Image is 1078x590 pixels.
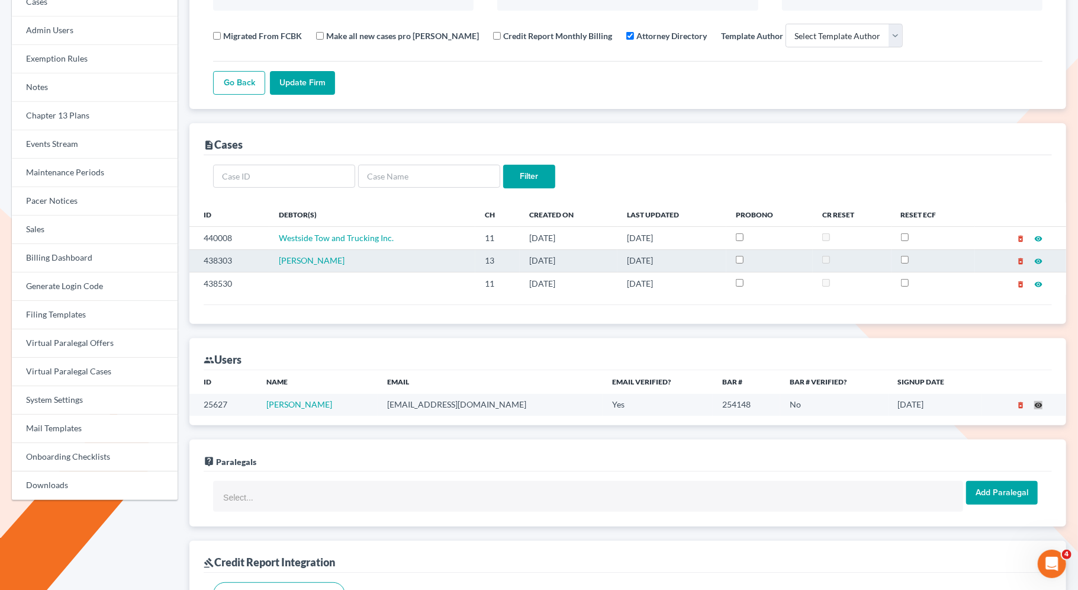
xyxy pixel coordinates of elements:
[713,394,780,416] td: 254148
[475,203,520,226] th: Ch
[889,370,982,394] th: Signup Date
[12,73,178,102] a: Notes
[378,370,603,394] th: Email
[1016,255,1025,265] a: delete_forever
[12,443,178,472] a: Onboarding Checklists
[213,165,355,188] input: Case ID
[617,249,727,272] td: [DATE]
[503,30,612,42] label: Credit Report Monthly Billing
[279,233,394,243] a: Westside Tow and Trucking Inc.
[270,71,335,95] input: Update Firm
[12,17,178,45] a: Admin Users
[12,130,178,159] a: Events Stream
[966,481,1038,505] input: Add Paralegal
[12,244,178,272] a: Billing Dashboard
[889,394,982,416] td: [DATE]
[520,272,617,295] td: [DATE]
[189,249,269,272] td: 438303
[1016,278,1025,288] a: delete_forever
[617,203,727,226] th: Last Updated
[257,370,378,394] th: Name
[12,102,178,130] a: Chapter 13 Plans
[358,165,500,188] input: Case Name
[223,30,302,42] label: Migrated From FCBK
[1038,550,1066,578] iframe: Intercom live chat
[12,45,178,73] a: Exemption Rules
[726,203,813,226] th: ProBono
[1016,257,1025,265] i: delete_forever
[204,555,335,569] div: Credit Report Integration
[204,355,214,365] i: group
[520,249,617,272] td: [DATE]
[892,203,975,226] th: Reset ECF
[266,399,332,409] a: [PERSON_NAME]
[1034,280,1042,288] i: visibility
[780,394,888,416] td: No
[1016,235,1025,243] i: delete_forever
[279,255,345,265] a: [PERSON_NAME]
[1034,255,1042,265] a: visibility
[189,272,269,295] td: 438530
[617,272,727,295] td: [DATE]
[12,415,178,443] a: Mail Templates
[204,352,242,367] div: Users
[12,272,178,301] a: Generate Login Code
[721,30,783,42] label: Template Author
[1034,257,1042,265] i: visibility
[189,203,269,226] th: ID
[213,71,265,95] a: Go Back
[216,457,256,467] span: Paralegals
[780,370,888,394] th: Bar # Verified?
[603,394,713,416] td: Yes
[1034,233,1042,243] a: visibility
[204,557,214,568] i: gavel
[189,370,257,394] th: ID
[269,203,475,226] th: Debtor(s)
[636,30,707,42] label: Attorney Directory
[12,187,178,216] a: Pacer Notices
[503,165,555,188] input: Filter
[12,301,178,329] a: Filing Templates
[1034,401,1042,409] i: visibility
[1034,235,1042,243] i: visibility
[1016,401,1025,409] i: delete_forever
[475,227,520,249] td: 11
[1016,233,1025,243] a: delete_forever
[12,386,178,415] a: System Settings
[12,159,178,187] a: Maintenance Periods
[475,272,520,295] td: 11
[1034,399,1042,409] a: visibility
[603,370,713,394] th: Email Verified?
[520,227,617,249] td: [DATE]
[520,203,617,226] th: Created On
[326,30,479,42] label: Make all new cases pro [PERSON_NAME]
[1034,278,1042,288] a: visibility
[12,472,178,500] a: Downloads
[713,370,780,394] th: Bar #
[12,216,178,244] a: Sales
[12,329,178,358] a: Virtual Paralegal Offers
[813,203,891,226] th: CR Reset
[204,456,214,467] i: live_help
[475,249,520,272] td: 13
[204,140,214,150] i: description
[189,394,257,416] td: 25627
[189,227,269,249] td: 440008
[1016,280,1025,288] i: delete_forever
[204,137,243,152] div: Cases
[1016,399,1025,409] a: delete_forever
[617,227,727,249] td: [DATE]
[1062,550,1071,559] span: 4
[12,358,178,386] a: Virtual Paralegal Cases
[378,394,603,416] td: [EMAIL_ADDRESS][DOMAIN_NAME]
